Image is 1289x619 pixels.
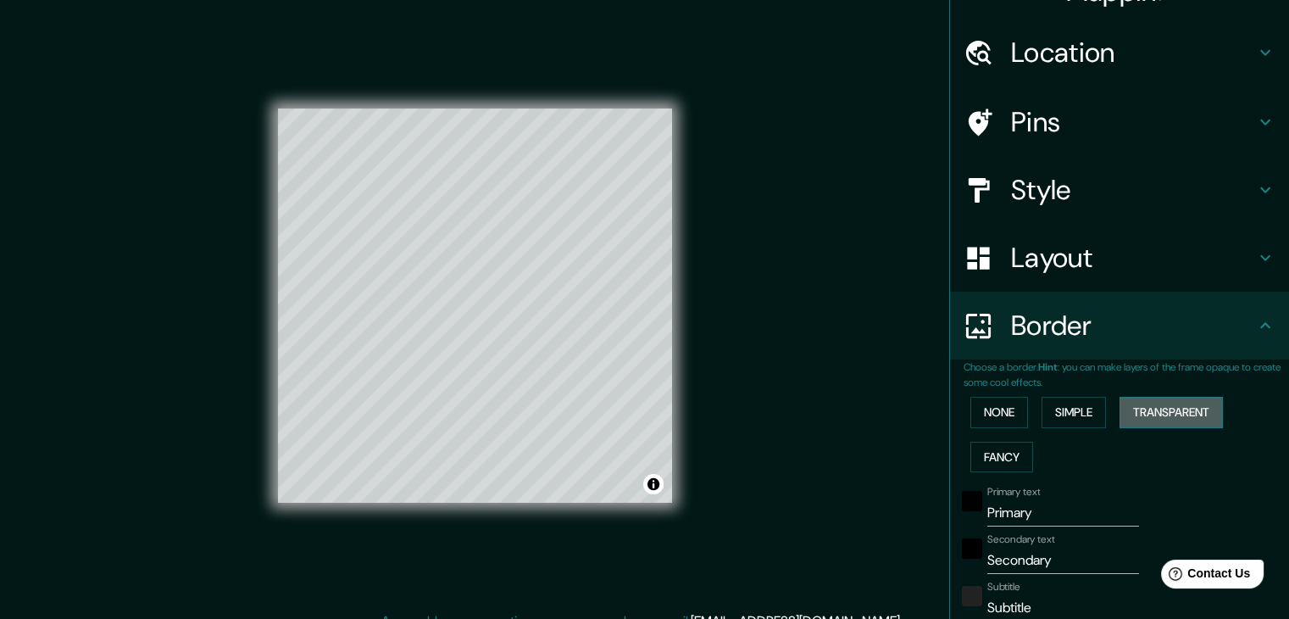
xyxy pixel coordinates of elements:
button: Transparent [1120,397,1223,428]
label: Subtitle [987,580,1020,594]
button: black [962,538,982,559]
h4: Border [1011,309,1255,343]
button: color-222222 [962,586,982,606]
iframe: Help widget launcher [1138,553,1270,600]
h4: Location [1011,36,1255,70]
p: Choose a border. : you can make layers of the frame opaque to create some cool effects. [964,360,1289,390]
h4: Layout [1011,241,1255,275]
h4: Style [1011,173,1255,207]
button: black [962,491,982,511]
button: Simple [1042,397,1106,428]
div: Layout [950,224,1289,292]
button: Toggle attribution [643,474,664,494]
label: Secondary text [987,533,1055,547]
div: Border [950,292,1289,360]
b: Hint [1038,360,1058,374]
button: Fancy [970,442,1033,473]
button: None [970,397,1028,428]
label: Primary text [987,485,1040,499]
div: Style [950,156,1289,224]
div: Pins [950,88,1289,156]
h4: Pins [1011,105,1255,139]
div: Location [950,19,1289,86]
